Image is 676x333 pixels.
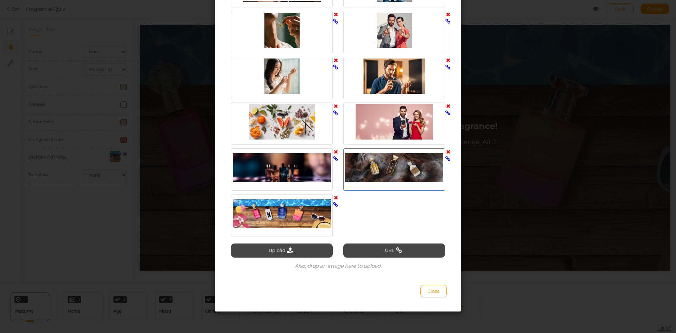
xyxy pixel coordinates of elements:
strong: Perfume is memory - Not just a fragrance! [173,96,358,106]
button: URL [343,243,445,258]
button: Close [420,285,447,297]
span: Also, drop an image here to upload. [295,263,382,269]
div: Let’s discover a fragrance as unique as your essence. All it takes is a few simple choices. [171,113,360,129]
strong: ENTER [257,140,274,146]
span: Close [427,288,440,294]
button: Upload [231,243,333,258]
